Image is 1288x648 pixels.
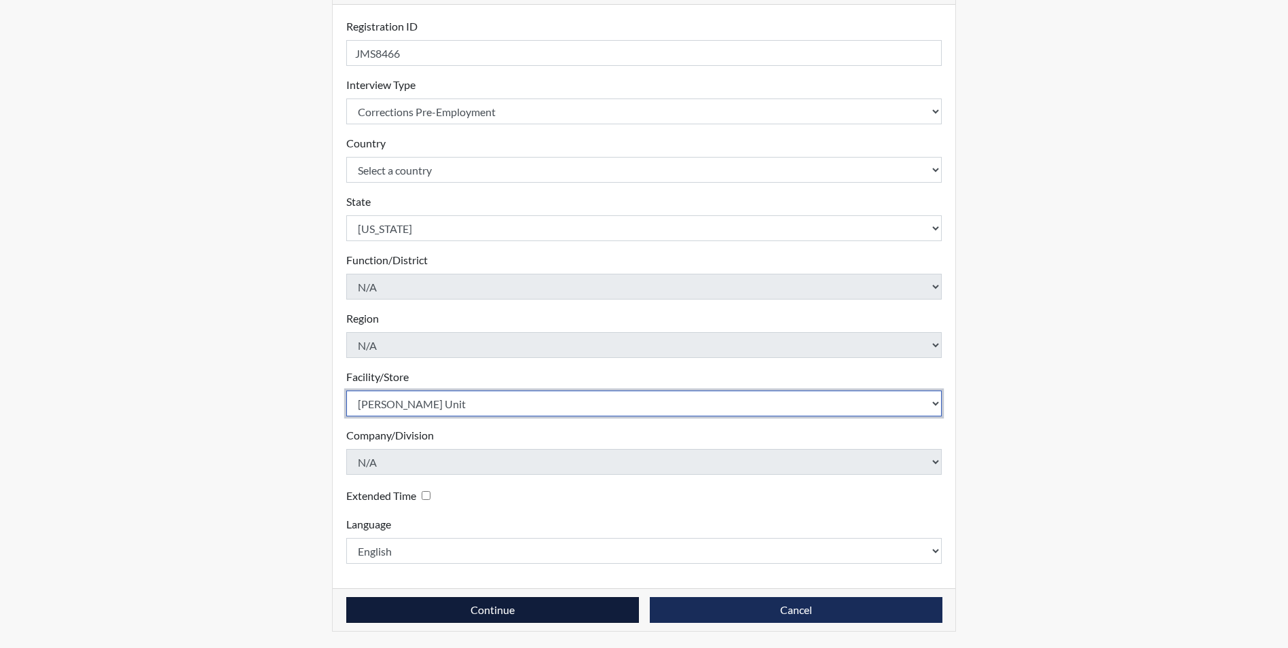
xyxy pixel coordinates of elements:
button: Continue [346,597,639,623]
label: Interview Type [346,77,416,93]
label: Region [346,310,379,327]
label: Facility/Store [346,369,409,385]
label: Function/District [346,252,428,268]
div: Checking this box will provide the interviewee with an accomodation of extra time to answer each ... [346,486,436,505]
input: Insert a Registration ID, which needs to be a unique alphanumeric value for each interviewee [346,40,942,66]
label: Registration ID [346,18,418,35]
label: Country [346,135,386,151]
button: Cancel [650,597,942,623]
label: Company/Division [346,427,434,444]
label: State [346,194,371,210]
label: Extended Time [346,488,416,504]
label: Language [346,516,391,533]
